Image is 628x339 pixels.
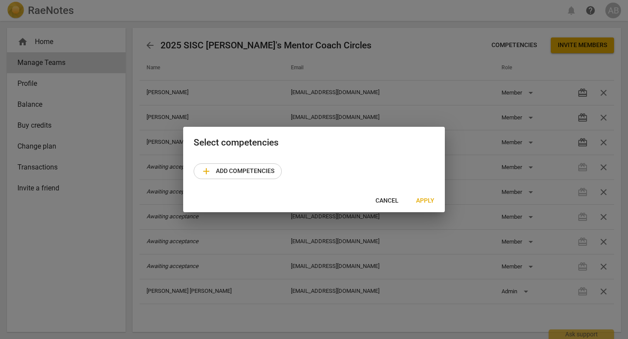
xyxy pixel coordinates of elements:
[369,193,406,209] button: Cancel
[194,163,282,179] button: Add
[201,166,212,176] span: add
[375,197,399,205] span: Cancel
[194,137,434,148] h2: Select competencies
[409,193,441,209] button: Apply
[201,166,274,176] span: Add competencies
[416,197,434,205] span: Apply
